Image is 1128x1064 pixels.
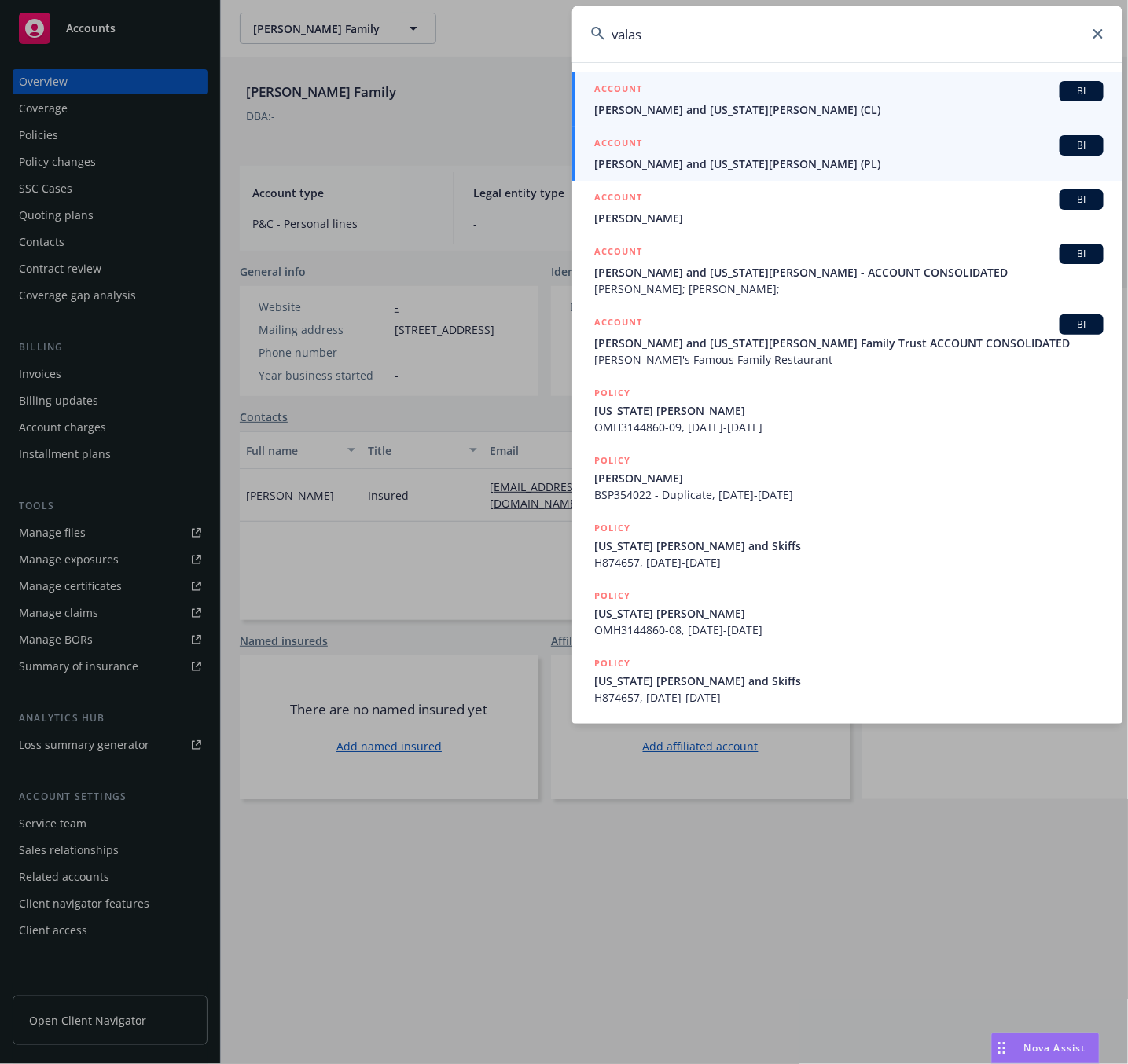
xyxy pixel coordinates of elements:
span: [US_STATE] [PERSON_NAME] and Skiffs [594,673,1104,689]
span: [PERSON_NAME] and [US_STATE][PERSON_NAME] - ACCOUNT CONSOLIDATED [594,264,1104,281]
h5: POLICY [594,453,630,468]
span: [PERSON_NAME] and [US_STATE][PERSON_NAME] (PL) [594,156,1104,172]
h5: POLICY [594,588,630,604]
span: BI [1066,138,1097,152]
button: Nova Assist [991,1033,1100,1064]
span: H874657, [DATE]-[DATE] [594,689,1104,706]
a: POLICY[US_STATE] [PERSON_NAME] and SkiffsH874657, [DATE]-[DATE] [572,512,1122,579]
h5: ACCOUNT [594,135,642,154]
span: [PERSON_NAME]'s Famous Family Restaurant [594,351,1104,368]
a: ACCOUNTBI[PERSON_NAME] and [US_STATE][PERSON_NAME] - ACCOUNT CONSOLIDATED[PERSON_NAME]; [PERSON_N... [572,235,1122,306]
h5: ACCOUNT [594,314,642,333]
span: BI [1066,247,1097,261]
a: ACCOUNTBI[PERSON_NAME] and [US_STATE][PERSON_NAME] (CL) [572,72,1122,127]
span: BI [1066,84,1097,98]
span: BI [1066,193,1097,207]
span: [PERSON_NAME] [594,210,1104,226]
a: ACCOUNTBI[PERSON_NAME] [572,181,1122,235]
input: Search... [572,6,1122,62]
span: OMH3144860-09, [DATE]-[DATE] [594,419,1104,435]
a: ACCOUNTBI[PERSON_NAME] and [US_STATE][PERSON_NAME] (PL) [572,127,1122,181]
div: Drag to move [992,1033,1012,1063]
span: [PERSON_NAME] and [US_STATE][PERSON_NAME] (CL) [594,101,1104,118]
span: OMH3144860-08, [DATE]-[DATE] [594,622,1104,638]
span: [US_STATE] [PERSON_NAME] and Skiffs [594,538,1104,554]
a: POLICY[US_STATE] [PERSON_NAME]OMH3144860-08, [DATE]-[DATE] [572,579,1122,647]
a: ACCOUNTBI[PERSON_NAME] and [US_STATE][PERSON_NAME] Family Trust ACCOUNT CONSOLIDATED[PERSON_NAME]... [572,306,1122,376]
span: BSP354022 - Duplicate, [DATE]-[DATE] [594,486,1104,503]
span: [PERSON_NAME] [594,470,1104,486]
span: Nova Assist [1024,1041,1086,1055]
a: POLICY[US_STATE] [PERSON_NAME]OMH3144860-09, [DATE]-[DATE] [572,376,1122,444]
h5: POLICY [594,655,630,671]
h5: ACCOUNT [594,244,642,262]
span: [US_STATE] [PERSON_NAME] [594,605,1104,622]
span: BI [1066,317,1097,332]
h5: ACCOUNT [594,81,642,100]
h5: ACCOUNT [594,189,642,208]
span: [PERSON_NAME]; [PERSON_NAME]; [594,281,1104,297]
span: [PERSON_NAME] and [US_STATE][PERSON_NAME] Family Trust ACCOUNT CONSOLIDATED [594,335,1104,351]
a: POLICY[US_STATE] [PERSON_NAME] and SkiffsH874657, [DATE]-[DATE] [572,647,1122,714]
span: H874657, [DATE]-[DATE] [594,554,1104,571]
h5: POLICY [594,385,630,401]
a: POLICY[PERSON_NAME]BSP354022 - Duplicate, [DATE]-[DATE] [572,444,1122,512]
span: [US_STATE] [PERSON_NAME] [594,402,1104,419]
h5: POLICY [594,520,630,536]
